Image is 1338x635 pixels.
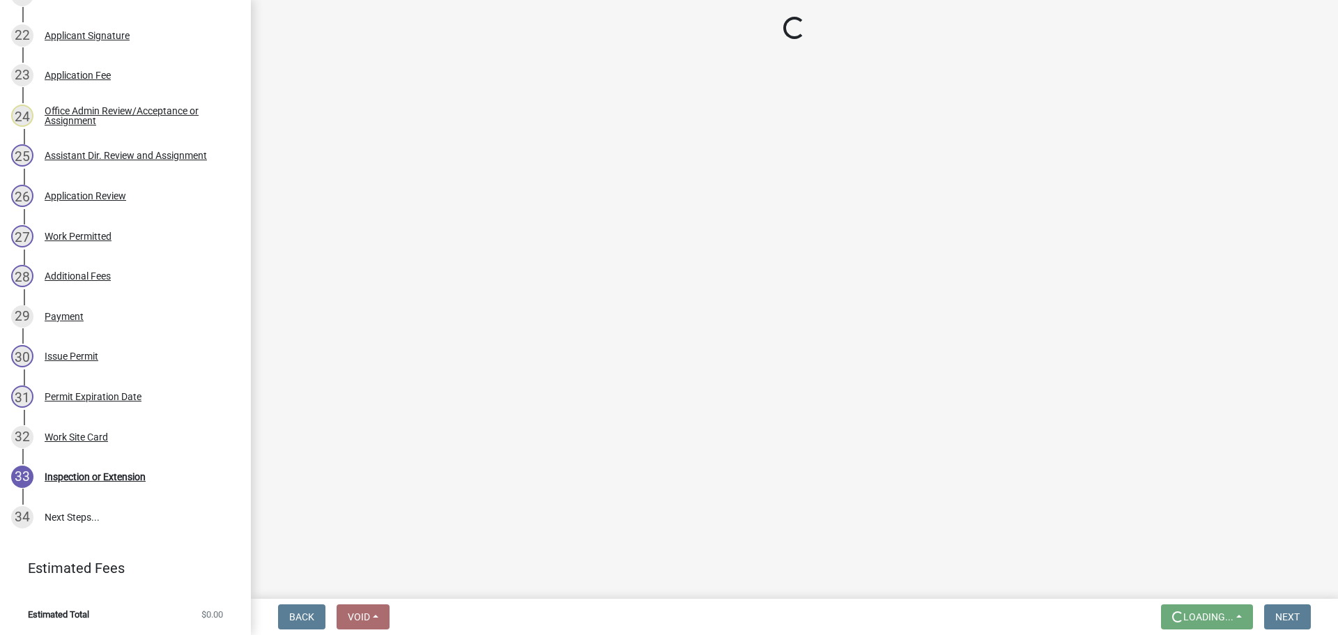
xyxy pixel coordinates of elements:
[11,265,33,287] div: 28
[11,185,33,207] div: 26
[45,472,146,482] div: Inspection or Extension
[201,610,223,619] span: $0.00
[1161,604,1253,629] button: Loading...
[1275,611,1300,622] span: Next
[11,105,33,127] div: 24
[45,312,84,321] div: Payment
[11,466,33,488] div: 33
[45,231,111,241] div: Work Permitted
[11,225,33,247] div: 27
[45,70,111,80] div: Application Fee
[45,432,108,442] div: Work Site Card
[11,385,33,408] div: 31
[11,305,33,328] div: 29
[11,24,33,47] div: 22
[45,392,141,401] div: Permit Expiration Date
[45,151,207,160] div: Assistant Dir. Review and Assignment
[11,64,33,86] div: 23
[45,31,130,40] div: Applicant Signature
[11,554,229,582] a: Estimated Fees
[278,604,325,629] button: Back
[289,611,314,622] span: Back
[348,611,370,622] span: Void
[1183,611,1233,622] span: Loading...
[11,506,33,528] div: 34
[11,426,33,448] div: 32
[45,191,126,201] div: Application Review
[11,345,33,367] div: 30
[45,106,229,125] div: Office Admin Review/Acceptance or Assignment
[1264,604,1311,629] button: Next
[45,351,98,361] div: Issue Permit
[11,144,33,167] div: 25
[45,271,111,281] div: Additional Fees
[28,610,89,619] span: Estimated Total
[337,604,390,629] button: Void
